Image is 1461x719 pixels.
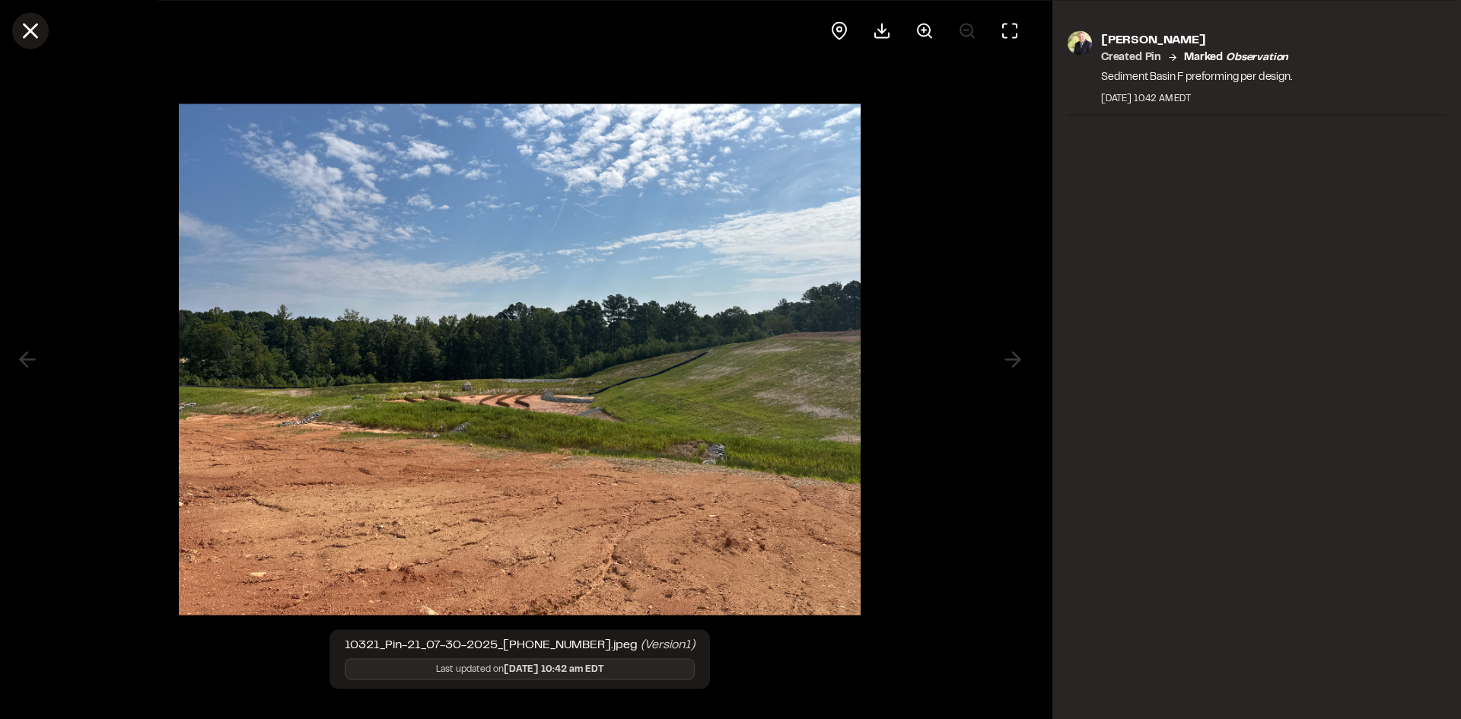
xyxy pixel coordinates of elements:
button: Toggle Fullscreen [992,12,1028,49]
p: Sediment Basin F preforming per design. [1101,68,1292,85]
img: photo [1068,30,1092,55]
button: Close modal [12,12,49,49]
em: observation [1226,52,1288,62]
button: Zoom in [906,12,943,49]
div: [DATE] 10:42 AM EDT [1101,91,1292,105]
p: Marked [1184,49,1288,65]
img: file [179,89,861,631]
div: View pin on map [821,12,858,49]
p: [PERSON_NAME] [1101,30,1292,49]
p: Created Pin [1101,49,1161,65]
